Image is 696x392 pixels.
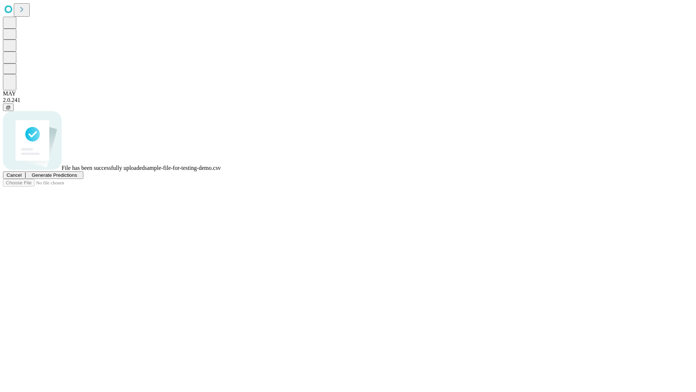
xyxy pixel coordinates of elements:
span: File has been successfully uploaded [62,165,145,171]
div: 2.0.241 [3,97,693,103]
span: sample-file-for-testing-demo.csv [145,165,221,171]
button: Generate Predictions [25,171,83,179]
button: Cancel [3,171,25,179]
div: MAY [3,90,693,97]
button: @ [3,103,14,111]
span: Cancel [7,172,22,178]
span: @ [6,105,11,110]
span: Generate Predictions [32,172,77,178]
